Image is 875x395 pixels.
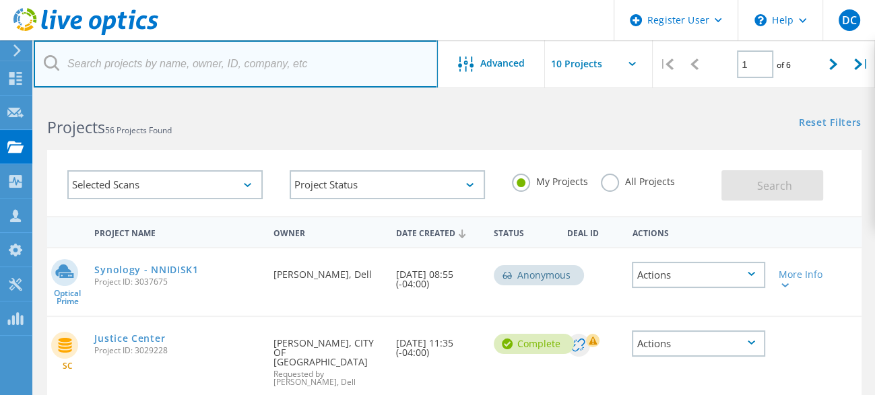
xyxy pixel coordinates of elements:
svg: \n [754,14,767,26]
b: Projects [47,116,105,138]
div: Complete [494,334,574,354]
input: Search projects by name, owner, ID, company, etc [34,40,438,87]
div: More Info [779,270,831,289]
span: 56 Projects Found [105,124,172,136]
span: SC [63,362,73,370]
div: Selected Scans [67,170,263,199]
button: Search [721,170,823,201]
span: Search [757,178,792,193]
div: Actions [632,330,765,357]
div: [DATE] 11:35 (-04:00) [389,317,487,371]
a: Reset Filters [799,118,862,129]
div: | [653,40,680,88]
div: | [847,40,875,88]
span: Optical Prime [47,289,88,306]
div: Deal Id [560,219,626,244]
span: DC [841,15,856,26]
span: Project ID: 3029228 [94,347,260,355]
div: [DATE] 08:55 (-04:00) [389,248,487,302]
div: Actions [625,219,772,244]
span: Requested by [PERSON_NAME], Dell [273,370,382,386]
span: of 6 [777,59,791,71]
label: All Projects [601,174,674,186]
a: Live Optics Dashboard [13,28,158,38]
div: Date Created [389,219,487,245]
div: [PERSON_NAME], Dell [267,248,389,293]
div: Anonymous [494,265,584,285]
span: Project ID: 3037675 [94,278,260,286]
label: My Projects [512,174,587,186]
div: Project Status [290,170,485,199]
div: Project Name [88,219,267,244]
a: Synology - NNIDISK1 [94,265,198,275]
div: Status [487,219,560,244]
span: Advanced [480,59,525,68]
div: Owner [267,219,389,244]
div: Actions [632,262,765,288]
a: Justice Center [94,334,165,343]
